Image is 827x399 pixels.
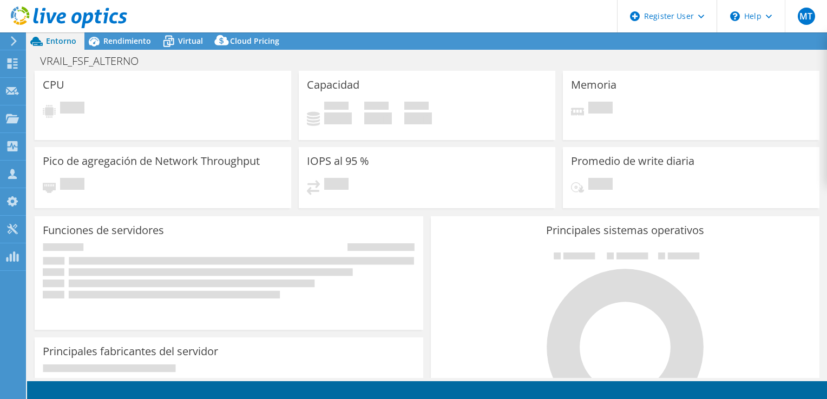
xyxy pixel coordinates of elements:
[103,36,151,46] span: Rendimiento
[404,112,432,124] h4: 0 GiB
[571,155,694,167] h3: Promedio de write diaria
[324,178,349,192] span: Pendiente
[798,8,815,25] span: MT
[46,36,76,46] span: Entorno
[404,102,429,112] span: Total
[307,155,369,167] h3: IOPS al 95 %
[324,102,349,112] span: Used
[230,36,279,46] span: Cloud Pricing
[730,11,740,21] svg: \n
[439,224,811,236] h3: Principales sistemas operativos
[43,79,64,91] h3: CPU
[43,345,218,357] h3: Principales fabricantes del servidor
[43,155,260,167] h3: Pico de agregación de Network Throughput
[60,178,84,192] span: Pendiente
[307,79,359,91] h3: Capacidad
[178,36,203,46] span: Virtual
[588,102,613,116] span: Pendiente
[364,102,389,112] span: Libre
[364,112,392,124] h4: 0 GiB
[571,79,616,91] h3: Memoria
[588,178,613,192] span: Pendiente
[60,102,84,116] span: Pendiente
[324,112,352,124] h4: 0 GiB
[35,55,155,67] h1: VRAIL_FSF_ALTERNO
[43,224,164,236] h3: Funciones de servidores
